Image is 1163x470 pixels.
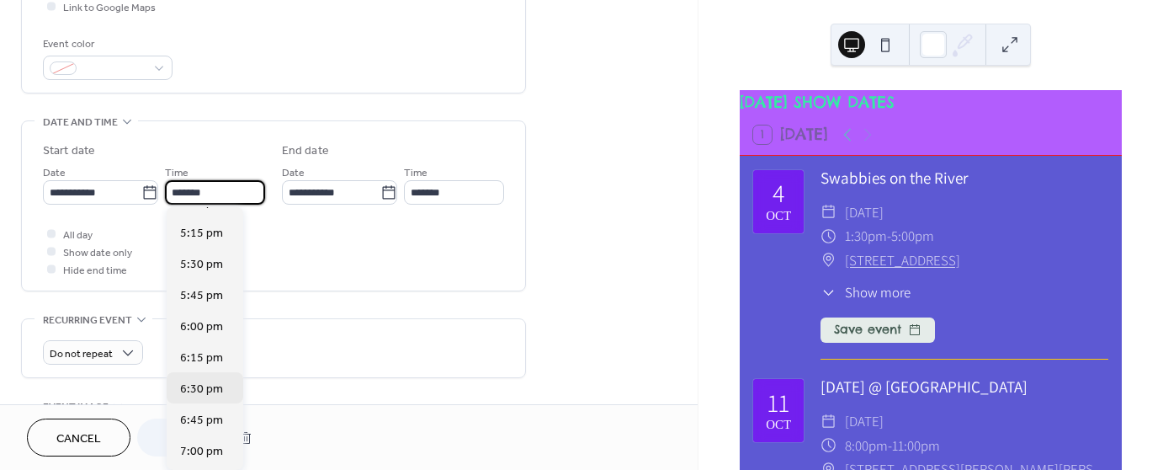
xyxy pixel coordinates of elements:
a: [DATE] @ [GEOGRAPHIC_DATA] [820,376,1028,398]
span: Date and time [43,114,118,131]
div: ​ [820,282,836,303]
div: Event color [43,35,169,53]
button: Save event [820,318,935,343]
div: ​ [820,248,836,273]
div: 4 [773,180,784,206]
span: 1:30pm [845,224,887,248]
div: ​ [820,224,836,248]
span: - [888,434,892,458]
span: [DATE] [845,409,884,434]
span: 6:00 pm [180,318,223,336]
span: Time [404,164,427,182]
div: Oct [766,419,791,431]
span: Recurring event [43,312,132,329]
div: Oct [766,210,791,222]
div: 11 [767,390,789,415]
span: Date [43,164,66,182]
button: ​Show more [820,282,911,303]
span: 5:15 pm [180,225,223,243]
div: ​ [820,409,836,434]
span: Event image [43,398,109,416]
span: Time [165,164,189,182]
span: 11:00pm [892,434,940,458]
div: ​ [820,200,836,225]
span: 6:45 pm [180,412,223,430]
span: Hide end time [63,262,127,280]
span: Cancel [56,430,101,448]
span: - [887,224,891,248]
span: 8:00pm [845,434,888,458]
div: [DATE] SHOW DATES [740,90,1122,115]
a: [STREET_ADDRESS] [845,248,960,273]
span: 6:30 pm [180,381,223,398]
span: [DATE] [845,200,884,225]
span: All day [63,227,93,244]
span: 6:15 pm [180,350,223,367]
span: Show more [845,282,911,303]
div: ​ [820,434,836,458]
span: Date [282,164,305,182]
span: 5:00pm [891,224,934,248]
div: Start date [43,142,95,160]
span: Do not repeat [50,344,113,364]
span: 5:30 pm [180,256,223,274]
div: End date [282,142,329,160]
button: Cancel [27,419,130,457]
span: Show date only [63,244,132,262]
span: 5:45 pm [180,287,223,305]
div: Swabbies on the River [820,166,1108,190]
span: 7:00 pm [180,443,223,461]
